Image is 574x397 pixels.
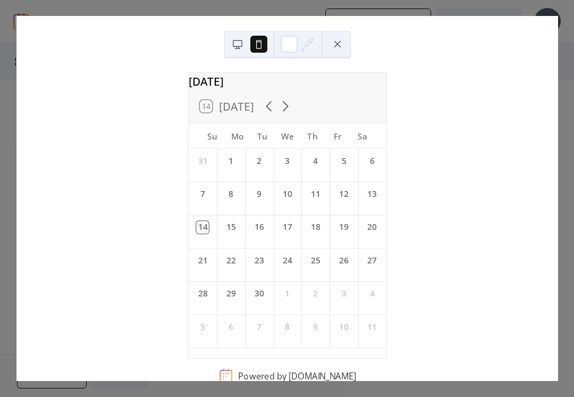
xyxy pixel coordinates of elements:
[225,155,237,167] div: 1
[281,287,293,300] div: 1
[309,188,322,200] div: 11
[196,188,208,200] div: 7
[196,221,208,234] div: 14
[337,321,350,333] div: 10
[337,221,350,234] div: 19
[337,155,350,167] div: 5
[366,254,378,267] div: 27
[300,123,325,148] div: Th
[325,123,350,148] div: Fr
[350,123,375,148] div: Sa
[281,221,293,234] div: 17
[196,321,208,333] div: 5
[366,155,378,167] div: 6
[253,321,265,333] div: 7
[225,221,237,234] div: 15
[196,155,208,167] div: 31
[189,73,386,89] div: [DATE]
[275,123,300,148] div: We
[309,221,322,234] div: 18
[253,287,265,300] div: 30
[253,155,265,167] div: 2
[337,254,350,267] div: 26
[281,254,293,267] div: 24
[253,221,265,234] div: 16
[309,287,322,300] div: 2
[225,287,237,300] div: 29
[366,287,378,300] div: 4
[337,287,350,300] div: 3
[199,123,224,148] div: Su
[309,321,322,333] div: 9
[366,321,378,333] div: 11
[309,254,322,267] div: 25
[196,287,208,300] div: 28
[281,188,293,200] div: 10
[238,370,356,382] div: Powered by
[225,254,237,267] div: 22
[288,370,356,382] a: [DOMAIN_NAME]
[196,254,208,267] div: 21
[250,123,275,148] div: Tu
[281,155,293,167] div: 3
[281,321,293,333] div: 8
[253,254,265,267] div: 23
[253,188,265,200] div: 9
[366,188,378,200] div: 13
[225,188,237,200] div: 8
[225,123,250,148] div: Mo
[225,321,237,333] div: 6
[309,155,322,167] div: 4
[337,188,350,200] div: 12
[366,221,378,234] div: 20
